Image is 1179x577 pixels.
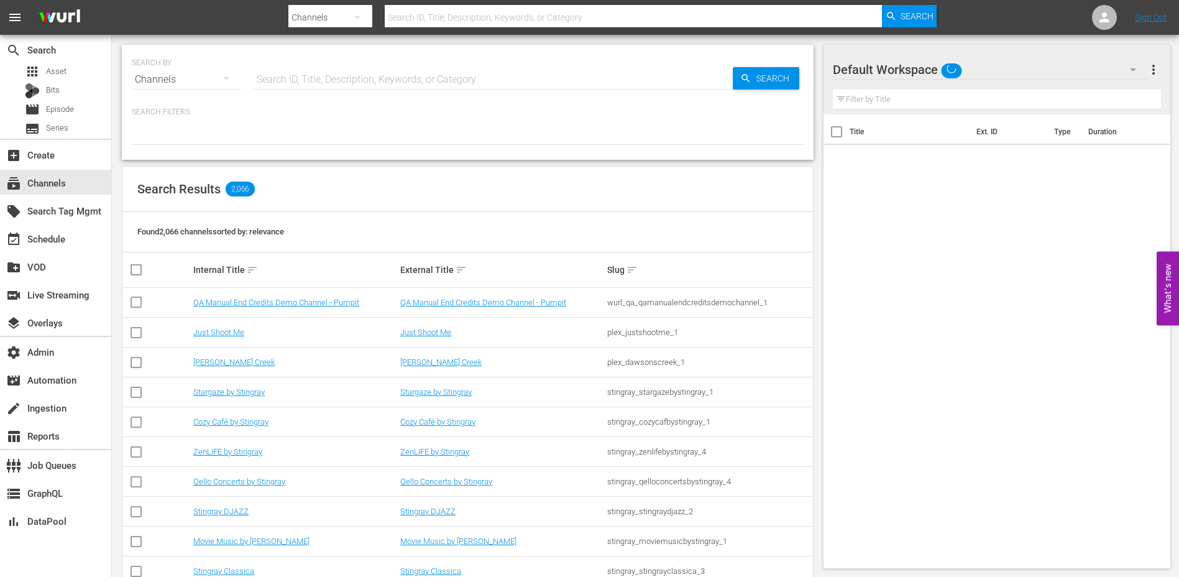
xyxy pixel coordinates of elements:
[626,264,638,275] span: sort
[607,328,810,337] div: plex_justshootme_1
[6,458,21,473] span: Job Queues
[6,176,21,191] span: Channels
[193,447,262,456] a: ZenLIFE by Stingray
[1146,55,1161,85] button: more_vert
[193,507,249,516] a: Stingray DJAZZ
[193,262,397,277] div: Internal Title
[25,121,40,136] span: Series
[400,447,469,456] a: ZenLIFE by Stingray
[456,264,467,275] span: sort
[247,264,258,275] span: sort
[1157,252,1179,326] button: Open Feedback Widget
[193,537,310,546] a: Movie Music by [PERSON_NAME]
[607,358,810,367] div: plex_dawsonscreek_1
[6,373,21,388] span: Automation
[607,262,810,277] div: Slug
[193,298,359,307] a: QA Manual End Credits Demo Channel - Pumpit
[400,387,472,397] a: Stargaze by Stingray
[193,387,265,397] a: Stargaze by Stingray
[193,358,275,367] a: [PERSON_NAME] Creek
[607,298,810,307] div: wurl_qa_qamanualendcreditsdemochannel_1
[6,401,21,416] span: Ingestion
[882,5,937,27] button: Search
[400,417,475,427] a: Cozy Café by Stingray
[25,64,40,79] span: Asset
[400,298,566,307] a: QA Manual End Credits Demo Channel - Pumpit
[6,260,21,275] span: VOD
[850,114,969,149] th: Title
[132,62,241,97] div: Channels
[607,387,810,397] div: stingray_stargazebystingray_1
[6,148,21,163] span: Create
[137,182,221,196] span: Search Results
[1146,62,1161,77] span: more_vert
[733,67,799,90] button: Search
[7,10,22,25] span: menu
[901,5,934,27] span: Search
[132,107,804,118] p: Search Filters:
[6,288,21,303] span: Live Streaming
[400,358,482,367] a: [PERSON_NAME] Creek
[46,84,60,96] span: Bits
[6,316,21,331] span: Overlays
[193,417,268,427] a: Cozy Café by Stingray
[607,447,810,456] div: stingray_zenlifebystingray_4
[1047,114,1081,149] th: Type
[1081,114,1155,149] th: Duration
[193,566,254,576] a: Stingray Classica
[607,537,810,546] div: stingray_moviemusicbystingray_1
[6,204,21,219] span: Search Tag Mgmt
[607,477,810,486] div: stingray_qelloconcertsbystingray_4
[833,52,1149,87] div: Default Workspace
[751,67,799,90] span: Search
[6,345,21,360] span: Admin
[607,507,810,516] div: stingray_stingraydjazz_2
[6,429,21,444] span: Reports
[46,103,74,116] span: Episode
[25,83,40,98] div: Bits
[400,262,603,277] div: External Title
[969,114,1047,149] th: Ext. ID
[193,477,285,486] a: Qello Concerts by Stingray
[400,477,492,486] a: Qello Concerts by Stingray
[193,328,244,337] a: Just Shoot Me
[46,65,67,78] span: Asset
[400,328,451,337] a: Just Shoot Me
[400,566,461,576] a: Stingray Classica
[400,537,516,546] a: Movie Music by [PERSON_NAME]
[46,122,68,134] span: Series
[6,232,21,247] span: Schedule
[6,514,21,529] span: DataPool
[226,182,255,196] span: 2,066
[137,227,284,236] span: Found 2,066 channels sorted by: relevance
[30,3,89,32] img: ans4CAIJ8jUAAAAAAAAAAAAAAAAAAAAAAAAgQb4GAAAAAAAAAAAAAAAAAAAAAAAAJMjXAAAAAAAAAAAAAAAAAAAAAAAAgAT5G...
[607,566,810,576] div: stingray_stingrayclassica_3
[1135,12,1167,22] a: Sign Out
[6,486,21,501] span: GraphQL
[6,43,21,58] span: Search
[607,417,810,427] div: stingray_cozycafbystingray_1
[400,507,456,516] a: Stingray DJAZZ
[25,102,40,117] span: Episode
